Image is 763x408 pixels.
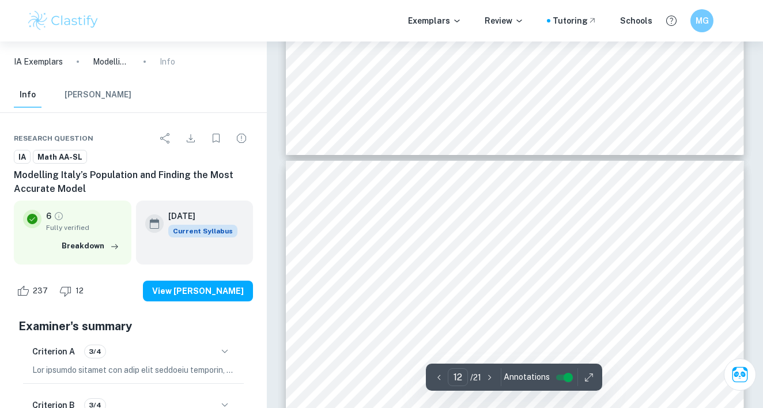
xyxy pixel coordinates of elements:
[620,14,652,27] a: Schools
[18,318,248,335] h5: Examiner's summary
[32,364,235,376] p: Lor ipsumdo sitamet con adip elit seddoeiu temporin, utl etdolo ma aliquaen admi ve qui nostrude....
[14,133,93,143] span: Research question
[33,152,86,163] span: Math AA-SL
[14,150,31,164] a: IA
[621,394,694,403] span: ý = ÿ 2 ýýÿýýýýýÿ
[85,346,105,357] span: 3/4
[314,90,716,99] span: accurately model the population. It is crucial to note that even slight changes in the graph have a
[408,14,462,27] p: Exemplars
[168,225,237,237] div: This exemplar is based on the current syllabus. Feel free to refer to it for inspiration/ideas wh...
[403,69,423,78] span: 2014
[645,38,663,47] span: 1.00
[552,37,598,46] span: 59.480.261
[143,281,253,301] button: View [PERSON_NAME]
[168,225,237,237] span: Current Syllabus
[336,371,406,380] span: /(ÿ) = ýýýÿýýÿýýý
[65,82,131,108] button: [PERSON_NAME]
[14,168,253,196] h6: Modelling Italy’s Population and Finding the Most Accurate Model
[46,210,51,222] p: 6
[520,69,528,78] span: to
[412,37,422,47] span: 10
[447,49,583,56] span: Table 3: Tabular evaluation of logistic model
[553,14,597,27] a: Tutoring
[230,127,253,150] div: Report issue
[484,311,486,318] span: !
[27,285,54,297] span: 237
[32,345,75,358] h6: Criterion A
[314,275,381,285] span: Quadratic model
[426,69,433,78] span: to
[489,383,539,391] span: ý = ÿýýÿÿýýÿ
[696,14,709,27] h6: MG
[160,55,175,68] p: Info
[436,69,456,78] span: 2018
[205,127,228,150] div: Bookmark
[504,371,550,383] span: Annotations
[470,371,481,384] p: / 21
[14,152,30,163] span: IA
[56,282,90,300] div: Dislike
[59,237,122,255] button: Breakdown
[339,37,360,47] span: 2023
[531,69,551,78] span: 2023
[93,55,130,68] p: Modelling Italy’s Population and Finding the Most Accurate Model
[554,69,716,78] span: generated by the logistic function do not
[490,312,522,321] span: + ýÿ + ý
[345,394,397,403] span: ý = ÿýýÿÿýýÿ
[485,14,524,27] p: Review
[179,127,202,150] div: Download
[314,243,502,252] span: utilizing the same model for future projections.
[314,333,341,341] span: Where:
[54,211,64,221] a: Grade fully verified
[14,55,63,68] a: IA Exemplars
[27,9,100,32] img: Clastify logo
[662,11,681,31] button: Help and Feedback
[314,69,401,78] span: The sets of data from
[314,222,716,231] span: Therefore, the accuracy and authenticity of this prediction must be carefully considered when
[531,312,583,321] span: (ÿýýýýýýý ý)
[314,201,716,210] span: profound impact on the population prediction, given that the population is measured in millions.
[154,127,177,150] div: Share
[481,37,527,47] span: 58.870.762
[14,82,41,108] button: Info
[14,282,54,300] div: Like
[168,210,228,222] h6: [DATE]
[617,371,699,380] span: ÿ = ýýýýÿ ÿýýýý 2013
[724,358,756,391] button: Ask Clai
[447,312,484,321] span: /(ÿ) = ýÿ
[69,285,90,297] span: 12
[459,69,495,78] span: and from
[690,9,713,32] button: MG
[712,119,717,128] span: 9
[498,69,518,78] span: 2019
[314,291,493,300] span: The basic formula for a quadratic function is
[46,222,122,233] span: Fully verified
[33,150,87,164] a: Math AA-SL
